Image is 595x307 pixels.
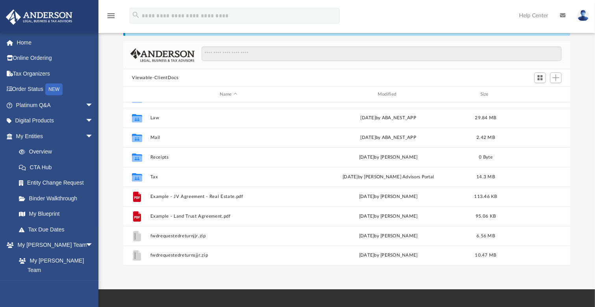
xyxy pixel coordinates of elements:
[150,214,307,219] button: Example - Land Trust Agreement.pdf
[150,91,307,98] div: Name
[150,233,307,239] button: fwdrequestedreturnjjr.zip
[11,175,105,191] a: Entity Change Request
[11,222,105,237] a: Tax Due Dates
[85,237,101,253] span: arrow_drop_down
[479,155,493,159] span: 0 Byte
[476,214,496,218] span: 95.06 KB
[127,91,146,98] div: id
[6,97,105,113] a: Platinum Q&Aarrow_drop_down
[475,116,496,120] span: 29.84 MB
[150,155,307,160] button: Receipts
[550,72,562,83] button: Add
[123,102,570,265] div: grid
[202,46,562,61] input: Search files and folders
[11,206,101,222] a: My Blueprint
[6,81,105,98] a: Order StatusNEW
[310,174,467,181] div: [DATE] by [PERSON_NAME] Advisors Portal
[150,194,307,199] button: Example - JV Agreement - Real Estate.pdf
[150,174,307,179] button: Tax
[11,190,105,206] a: Binder Walkthrough
[474,194,497,199] span: 113.46 KB
[475,253,496,257] span: 10.47 MB
[11,159,105,175] a: CTA Hub
[310,193,467,200] div: [DATE] by [PERSON_NAME]
[470,91,502,98] div: Size
[150,135,307,140] button: Mail
[6,237,101,253] a: My [PERSON_NAME] Teamarrow_drop_down
[45,83,63,95] div: NEW
[534,72,546,83] button: Switch to Grid View
[310,233,467,240] div: [DATE] by [PERSON_NAME]
[85,113,101,129] span: arrow_drop_down
[310,115,467,122] div: [DATE] by ABA_NEST_APP
[85,97,101,113] span: arrow_drop_down
[85,128,101,144] span: arrow_drop_down
[476,175,495,179] span: 14.3 MB
[6,113,105,129] a: Digital Productsarrow_drop_down
[6,35,105,50] a: Home
[6,66,105,81] a: Tax Organizers
[310,213,467,220] div: [DATE] by [PERSON_NAME]
[132,11,140,19] i: search
[106,11,116,20] i: menu
[310,91,467,98] div: Modified
[476,135,495,140] span: 2.42 MB
[4,9,75,25] img: Anderson Advisors Platinum Portal
[150,115,307,120] button: Law
[505,91,560,98] div: id
[476,234,495,238] span: 6.56 MB
[106,15,116,20] a: menu
[310,154,467,161] div: [DATE] by [PERSON_NAME]
[6,128,105,144] a: My Entitiesarrow_drop_down
[577,10,589,21] img: User Pic
[6,50,105,66] a: Online Ordering
[11,253,97,278] a: My [PERSON_NAME] Team
[150,253,307,258] button: fwdrequestedreturnsjjr.zip
[132,74,178,81] button: Viewable-ClientDocs
[11,144,105,160] a: Overview
[11,278,101,294] a: Anderson System
[310,134,467,141] div: [DATE] by ABA_NEST_APP
[310,252,467,259] div: [DATE] by [PERSON_NAME]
